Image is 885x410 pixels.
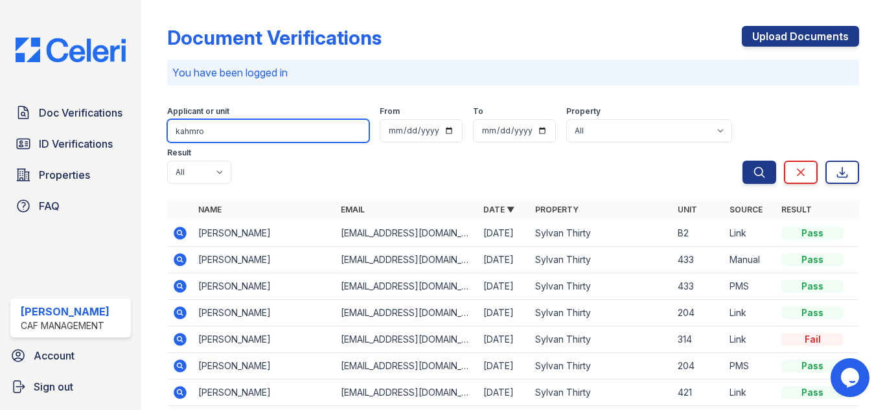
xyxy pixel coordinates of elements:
[724,300,776,326] td: Link
[336,300,478,326] td: [EMAIL_ADDRESS][DOMAIN_NAME]
[781,359,844,372] div: Pass
[193,353,336,380] td: [PERSON_NAME]
[530,247,672,273] td: Sylvan Thirty
[724,247,776,273] td: Manual
[530,353,672,380] td: Sylvan Thirty
[672,300,724,326] td: 204
[39,167,90,183] span: Properties
[10,131,131,157] a: ID Verifications
[193,300,336,326] td: [PERSON_NAME]
[724,326,776,353] td: Link
[478,247,530,273] td: [DATE]
[5,374,136,400] a: Sign out
[724,220,776,247] td: Link
[530,220,672,247] td: Sylvan Thirty
[478,380,530,406] td: [DATE]
[34,379,73,394] span: Sign out
[336,353,478,380] td: [EMAIL_ADDRESS][DOMAIN_NAME]
[193,380,336,406] td: [PERSON_NAME]
[341,205,365,214] a: Email
[478,353,530,380] td: [DATE]
[5,38,136,62] img: CE_Logo_Blue-a8612792a0a2168367f1c8372b55b34899dd931a85d93a1a3d3e32e68fde9ad4.png
[672,220,724,247] td: B2
[478,300,530,326] td: [DATE]
[672,380,724,406] td: 421
[535,205,579,214] a: Property
[530,326,672,353] td: Sylvan Thirty
[167,106,229,117] label: Applicant or unit
[39,105,122,120] span: Doc Verifications
[21,319,109,332] div: CAF Management
[730,205,763,214] a: Source
[39,136,113,152] span: ID Verifications
[678,205,697,214] a: Unit
[167,119,369,142] input: Search by name, email, or unit number
[781,386,844,399] div: Pass
[21,304,109,319] div: [PERSON_NAME]
[483,205,514,214] a: Date ▼
[530,300,672,326] td: Sylvan Thirty
[672,326,724,353] td: 314
[781,253,844,266] div: Pass
[5,343,136,369] a: Account
[724,273,776,300] td: PMS
[724,353,776,380] td: PMS
[336,326,478,353] td: [EMAIL_ADDRESS][DOMAIN_NAME]
[781,205,812,214] a: Result
[10,193,131,219] a: FAQ
[478,220,530,247] td: [DATE]
[781,306,844,319] div: Pass
[473,106,483,117] label: To
[10,162,131,188] a: Properties
[781,227,844,240] div: Pass
[672,273,724,300] td: 433
[39,198,60,214] span: FAQ
[167,26,382,49] div: Document Verifications
[34,348,75,363] span: Account
[724,380,776,406] td: Link
[672,247,724,273] td: 433
[672,353,724,380] td: 204
[193,220,336,247] td: [PERSON_NAME]
[742,26,859,47] a: Upload Documents
[831,358,872,397] iframe: chat widget
[478,326,530,353] td: [DATE]
[478,273,530,300] td: [DATE]
[530,273,672,300] td: Sylvan Thirty
[781,333,844,346] div: Fail
[530,380,672,406] td: Sylvan Thirty
[193,326,336,353] td: [PERSON_NAME]
[336,220,478,247] td: [EMAIL_ADDRESS][DOMAIN_NAME]
[380,106,400,117] label: From
[781,280,844,293] div: Pass
[336,273,478,300] td: [EMAIL_ADDRESS][DOMAIN_NAME]
[172,65,854,80] p: You have been logged in
[566,106,601,117] label: Property
[167,148,191,158] label: Result
[10,100,131,126] a: Doc Verifications
[336,380,478,406] td: [EMAIL_ADDRESS][DOMAIN_NAME]
[336,247,478,273] td: [EMAIL_ADDRESS][DOMAIN_NAME]
[198,205,222,214] a: Name
[193,247,336,273] td: [PERSON_NAME]
[193,273,336,300] td: [PERSON_NAME]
